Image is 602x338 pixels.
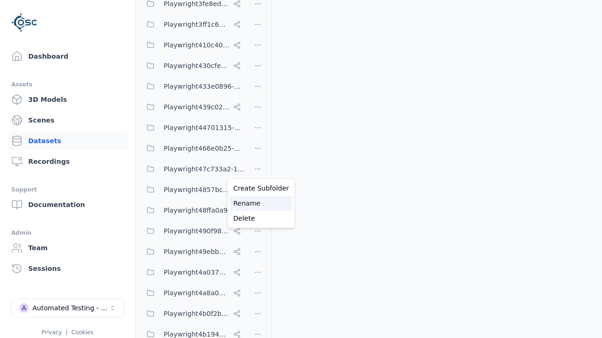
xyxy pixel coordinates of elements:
[230,211,293,226] a: Delete
[230,196,293,211] a: Rename
[230,181,293,196] a: Create Subfolder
